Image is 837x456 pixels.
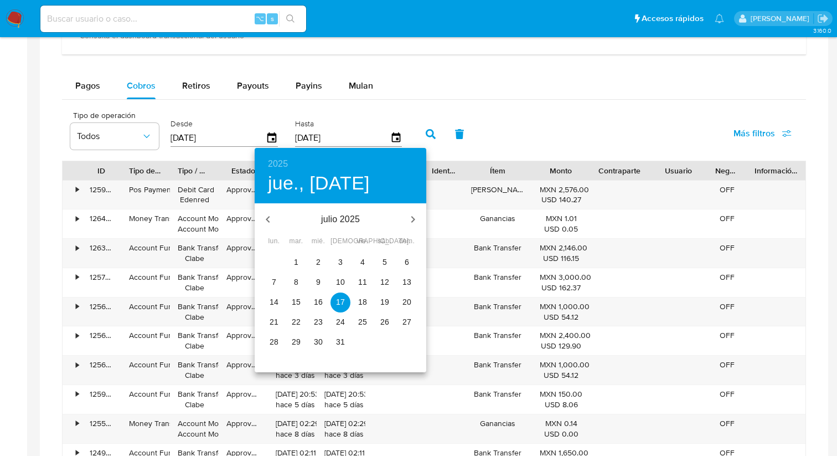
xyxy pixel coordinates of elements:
button: 18 [353,293,373,312]
span: [DEMOGRAPHIC_DATA]. [330,236,350,247]
button: 13 [397,273,417,293]
button: 1 [286,253,306,273]
button: 23 [308,312,328,332]
button: 22 [286,312,306,332]
button: 21 [264,312,284,332]
p: 29 [292,336,301,347]
p: 2 [316,257,321,268]
button: 2025 [268,156,288,172]
p: 27 [402,316,411,327]
button: 3 [330,253,350,273]
p: 6 [405,257,409,268]
p: 30 [314,336,323,347]
button: 29 [286,332,306,352]
button: 15 [286,293,306,312]
span: lun. [264,236,284,247]
button: 4 [353,253,373,273]
button: 14 [264,293,284,312]
p: 1 [294,257,298,268]
p: 25 [358,316,367,327]
p: 28 [270,336,278,347]
p: 4 [360,257,365,268]
p: 13 [402,276,411,288]
button: jue., [DATE] [268,172,370,195]
p: 26 [380,316,389,327]
p: 7 [272,276,276,288]
button: 28 [264,332,284,352]
p: 18 [358,296,367,308]
p: 19 [380,296,389,308]
span: vie. [353,236,373,247]
p: 14 [270,296,278,308]
p: 23 [314,316,323,327]
p: 24 [336,316,345,327]
p: julio 2025 [281,213,400,226]
p: 10 [336,276,345,288]
p: 31 [336,336,345,347]
p: 12 [380,276,389,288]
button: 26 [375,312,395,332]
p: 22 [292,316,301,327]
p: 3 [338,257,343,268]
button: 30 [308,332,328,352]
span: sáb. [375,236,395,247]
p: 20 [402,296,411,308]
button: 24 [330,312,350,332]
button: 19 [375,293,395,312]
button: 27 [397,312,417,332]
button: 5 [375,253,395,273]
button: 10 [330,273,350,293]
button: 17 [330,293,350,312]
p: 11 [358,276,367,288]
button: 6 [397,253,417,273]
p: 21 [270,316,278,327]
button: 25 [353,312,373,332]
span: dom. [397,236,417,247]
p: 17 [336,296,345,308]
p: 8 [294,276,298,288]
p: 16 [314,296,323,308]
button: 2 [308,253,328,273]
span: mar. [286,236,306,247]
button: 16 [308,293,328,312]
button: 7 [264,273,284,293]
button: 9 [308,273,328,293]
p: 9 [316,276,321,288]
p: 5 [383,257,387,268]
button: 31 [330,332,350,352]
p: 15 [292,296,301,308]
button: 11 [353,273,373,293]
span: mié. [308,236,328,247]
button: 12 [375,273,395,293]
button: 20 [397,293,417,312]
button: 8 [286,273,306,293]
